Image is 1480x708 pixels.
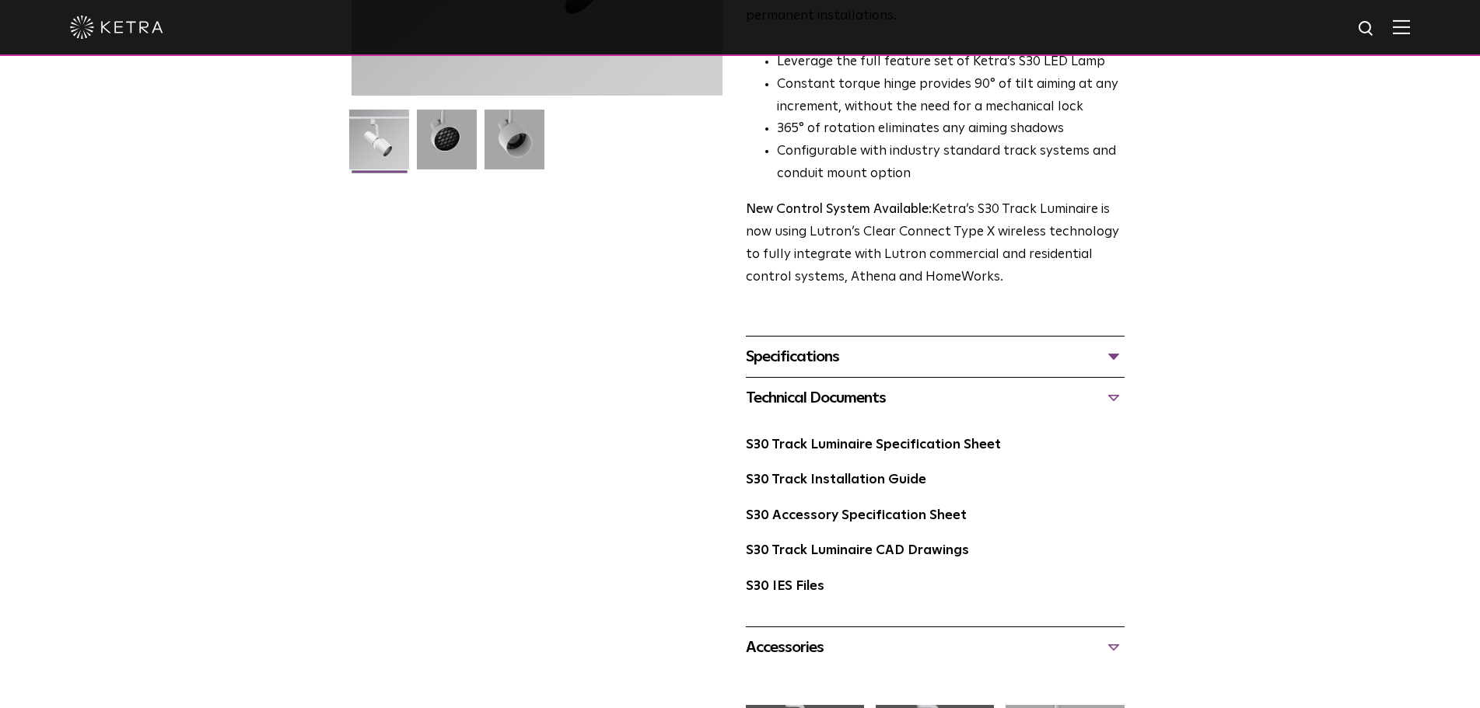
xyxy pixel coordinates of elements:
a: S30 Track Luminaire CAD Drawings [746,544,969,557]
a: S30 Track Installation Guide [746,473,926,487]
img: Hamburger%20Nav.svg [1393,19,1410,34]
div: Specifications [746,344,1125,369]
li: Configurable with industry standard track systems and conduit mount option [777,141,1125,186]
div: Technical Documents [746,385,1125,410]
strong: New Control System Available: [746,203,932,216]
img: search icon [1357,19,1377,39]
img: 3b1b0dc7630e9da69e6b [417,110,477,181]
li: Constant torque hinge provides 90° of tilt aiming at any increment, without the need for a mechan... [777,74,1125,119]
img: 9e3d97bd0cf938513d6e [485,110,544,181]
a: S30 Track Luminaire Specification Sheet [746,438,1001,452]
a: S30 Accessory Specification Sheet [746,509,967,522]
a: S30 IES Files [746,580,824,593]
img: S30-Track-Luminaire-2021-Web-Square [349,110,409,181]
div: Accessories [746,635,1125,660]
p: Ketra’s S30 Track Luminaire is now using Lutron’s Clear Connect Type X wireless technology to ful... [746,199,1125,289]
img: ketra-logo-2019-white [70,16,163,39]
li: Leverage the full feature set of Ketra’s S30 LED Lamp [777,51,1125,74]
li: 365° of rotation eliminates any aiming shadows [777,118,1125,141]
